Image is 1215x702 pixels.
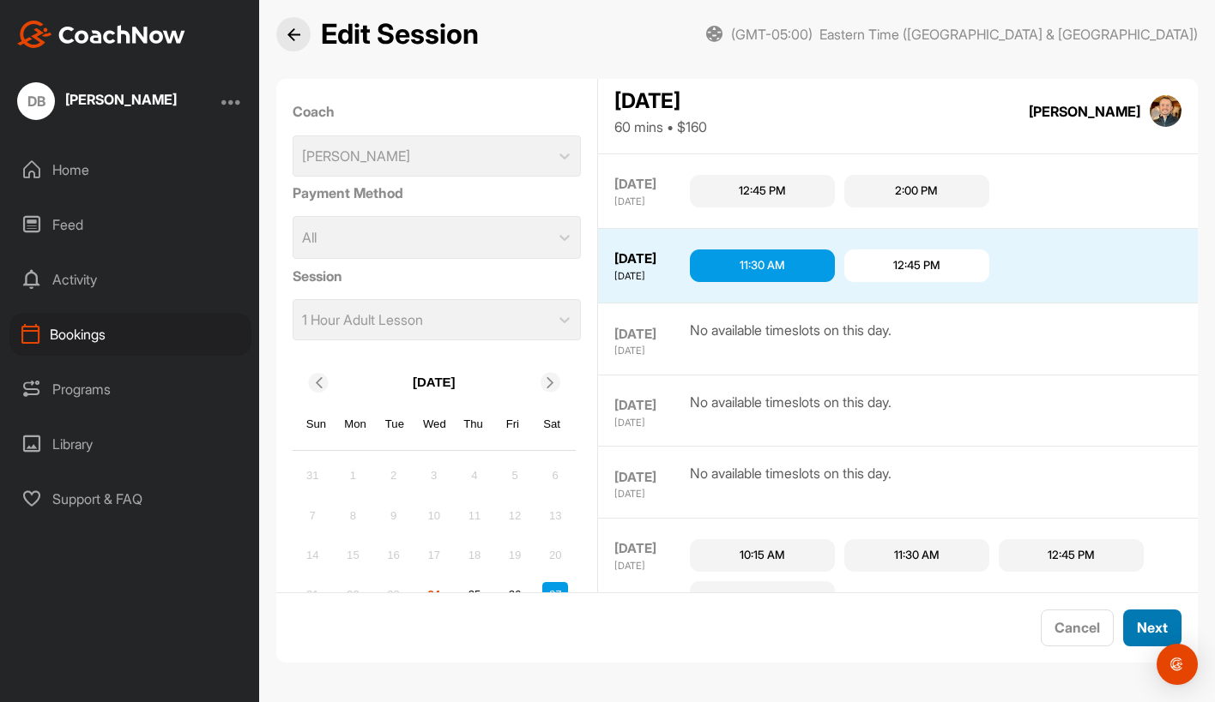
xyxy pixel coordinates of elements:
[9,203,251,246] div: Feed
[340,582,366,608] div: Not available Monday, September 22nd, 2025
[819,25,1198,44] span: Eastern Time ([GEOGRAPHIC_DATA] & [GEOGRAPHIC_DATA])
[421,502,447,528] div: Not available Wednesday, September 10th, 2025
[462,582,487,608] div: Choose Thursday, September 25th, 2025
[893,257,940,274] div: 12:45 PM
[1041,609,1114,646] button: Cancel
[421,463,447,489] div: Not available Wednesday, September 3rd, 2025
[690,320,892,358] div: No available timeslots on this day.
[502,543,528,568] div: Not available Friday, September 19th, 2025
[740,589,783,606] div: 2:00 PM
[740,547,785,564] div: 10:15 AM
[614,487,686,501] div: [DATE]
[740,257,785,274] div: 11:30 AM
[421,582,447,608] div: Not available Wednesday, September 24th, 2025
[462,413,485,435] div: Thu
[690,392,892,430] div: No available timeslots on this day.
[299,582,325,608] div: Not available Sunday, September 21st, 2025
[298,461,571,650] div: month 2025-09
[614,559,686,573] div: [DATE]
[1150,95,1182,128] img: square_5fc2fcc189887335bfc88bfb5f72a0da.jpg
[614,117,707,137] div: 60 mins • $160
[614,416,686,430] div: [DATE]
[65,93,177,106] div: [PERSON_NAME]
[340,543,366,568] div: Not available Monday, September 15th, 2025
[384,413,406,435] div: Tue
[502,413,524,435] div: Fri
[542,463,568,489] div: Not available Saturday, September 6th, 2025
[299,502,325,528] div: Not available Sunday, September 7th, 2025
[614,344,686,358] div: [DATE]
[413,373,456,393] p: [DATE]
[340,463,366,489] div: Not available Monday, September 1st, 2025
[287,28,300,41] img: Back
[1055,619,1100,636] span: Cancel
[1137,619,1168,636] span: Next
[321,18,479,51] h2: Edit Session
[9,148,251,191] div: Home
[9,258,251,301] div: Activity
[614,539,686,559] div: [DATE]
[344,413,366,435] div: Mon
[1029,101,1140,122] div: [PERSON_NAME]
[423,413,445,435] div: Wed
[17,21,185,48] img: CoachNow
[542,502,568,528] div: Not available Saturday, September 13th, 2025
[1157,644,1198,685] div: Open Intercom Messenger
[614,249,686,269] div: [DATE]
[381,463,407,489] div: Not available Tuesday, September 2nd, 2025
[381,582,407,608] div: Not available Tuesday, September 23rd, 2025
[462,502,487,528] div: Not available Thursday, September 11th, 2025
[542,543,568,568] div: Not available Saturday, September 20th, 2025
[542,582,568,608] div: Choose Saturday, September 27th, 2025
[9,313,251,356] div: Bookings
[541,413,563,435] div: Sat
[614,396,686,416] div: [DATE]
[690,463,892,501] div: No available timeslots on this day.
[340,502,366,528] div: Not available Monday, September 8th, 2025
[381,543,407,568] div: Not available Tuesday, September 16th, 2025
[9,368,251,411] div: Programs
[895,183,938,200] div: 2:00 PM
[299,543,325,568] div: Not available Sunday, September 14th, 2025
[462,543,487,568] div: Not available Thursday, September 18th, 2025
[739,183,786,200] div: 12:45 PM
[1123,609,1182,646] button: Next
[502,582,528,608] div: Choose Friday, September 26th, 2025
[502,463,528,489] div: Not available Friday, September 5th, 2025
[9,477,251,520] div: Support & FAQ
[293,101,582,122] label: Coach
[731,25,813,44] span: (GMT-05:00)
[614,325,686,345] div: [DATE]
[614,468,686,488] div: [DATE]
[894,547,940,564] div: 11:30 AM
[502,502,528,528] div: Not available Friday, September 12th, 2025
[9,423,251,465] div: Library
[462,463,487,489] div: Not available Thursday, September 4th, 2025
[1048,547,1095,564] div: 12:45 PM
[614,175,686,195] div: [DATE]
[293,266,582,286] label: Session
[17,82,55,120] div: DB
[299,463,325,489] div: Not available Sunday, August 31st, 2025
[381,502,407,528] div: Not available Tuesday, September 9th, 2025
[614,269,686,284] div: [DATE]
[293,183,582,203] label: Payment Method
[421,543,447,568] div: Not available Wednesday, September 17th, 2025
[305,413,328,435] div: Sun
[614,195,686,209] div: [DATE]
[614,86,707,117] div: [DATE]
